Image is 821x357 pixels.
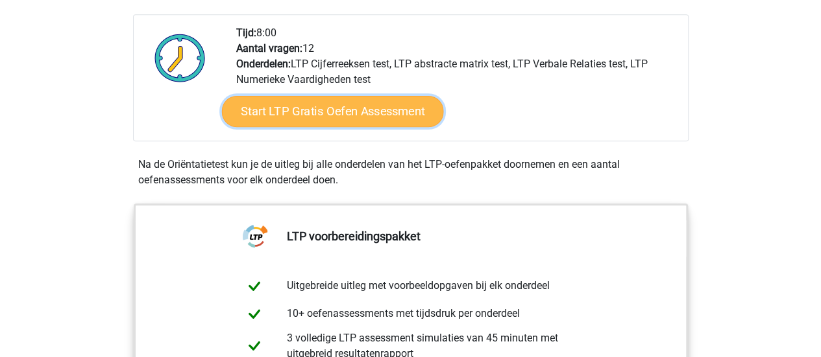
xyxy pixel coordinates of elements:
a: Start LTP Gratis Oefen Assessment [221,96,443,127]
div: 8:00 12 LTP Cijferreeksen test, LTP abstracte matrix test, LTP Verbale Relaties test, LTP Numerie... [227,25,687,141]
b: Tijd: [236,27,256,39]
b: Aantal vragen: [236,42,302,54]
div: Na de Oriëntatietest kun je de uitleg bij alle onderdelen van het LTP-oefenpakket doornemen en ee... [133,157,689,188]
img: Klok [147,25,213,90]
b: Onderdelen: [236,58,291,70]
